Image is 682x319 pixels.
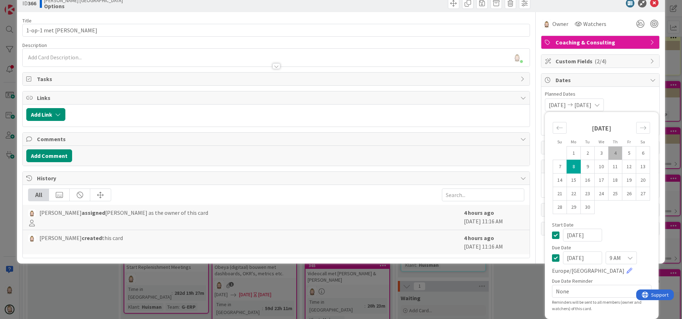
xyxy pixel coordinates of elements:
span: [PERSON_NAME] this card [39,234,123,242]
b: created [82,234,102,241]
span: None [556,286,635,296]
strong: [DATE] [592,124,611,132]
td: Choose Friday, 26/Sep/2025 12:00 PM as your check-in date. It’s available. [622,187,636,201]
td: Choose Wednesday, 17/Sep/2025 12:00 PM as your check-in date. It’s available. [595,174,608,187]
td: Choose Tuesday, 23/Sep/2025 12:00 PM as your check-in date. It’s available. [581,187,595,201]
td: Choose Sunday, 07/Sep/2025 12:00 PM as your check-in date. It’s available. [553,160,567,174]
div: Reminders will be sent to all members (owner and watchers) of this card. [552,299,651,312]
b: 4 hours ago [464,234,494,241]
small: Th [613,139,618,144]
td: Choose Tuesday, 09/Sep/2025 12:00 PM as your check-in date. It’s available. [581,160,595,174]
td: Choose Wednesday, 10/Sep/2025 12:00 PM as your check-in date. It’s available. [595,160,608,174]
span: Owner [552,20,568,28]
span: Planned Dates [545,90,656,98]
span: [DATE] [549,101,566,109]
div: Calendar [545,116,658,222]
small: Mo [571,139,576,144]
td: Choose Monday, 29/Sep/2025 12:00 PM as your check-in date. It’s available. [567,201,581,214]
small: Fr [627,139,631,144]
td: Choose Monday, 22/Sep/2025 12:00 PM as your check-in date. It’s available. [567,187,581,201]
td: Choose Sunday, 28/Sep/2025 12:00 PM as your check-in date. It’s available. [553,201,567,214]
div: All [28,189,49,201]
td: Choose Sunday, 21/Sep/2025 12:00 PM as your check-in date. It’s available. [553,187,567,201]
span: Europe/[GEOGRAPHIC_DATA] [552,266,624,275]
b: assigned [82,209,105,216]
div: Move backward to switch to the previous month. [553,122,567,134]
img: Rv [542,20,551,28]
span: ( 2/4 ) [595,58,606,65]
span: Tasks [37,75,517,83]
span: [DATE] [574,101,591,109]
td: Choose Friday, 19/Sep/2025 12:00 PM as your check-in date. It’s available. [622,174,636,187]
td: Choose Saturday, 27/Sep/2025 12:00 PM as your check-in date. It’s available. [636,187,650,201]
div: Move forward to switch to the next month. [636,122,650,134]
td: Choose Thursday, 04/Sep/2025 12:00 PM as your check-in date. It’s available. [608,147,622,160]
button: Add Link [26,108,65,121]
small: Tu [585,139,590,144]
span: Comments [37,135,517,143]
span: Custom Fields [556,57,646,65]
img: Rv [28,234,36,242]
small: Su [557,139,562,144]
td: Choose Tuesday, 30/Sep/2025 12:00 PM as your check-in date. It’s available. [581,201,595,214]
span: Links [37,94,517,102]
span: Description [22,42,47,48]
td: Choose Thursday, 11/Sep/2025 12:00 PM as your check-in date. It’s available. [608,160,622,174]
span: Due Date [552,245,571,250]
td: Choose Friday, 05/Sep/2025 12:00 PM as your check-in date. It’s available. [622,147,636,160]
input: DD/MM/YYYY [563,229,602,241]
b: 4 hours ago [464,209,494,216]
span: Watchers [583,20,606,28]
td: Choose Tuesday, 02/Sep/2025 12:00 PM as your check-in date. It’s available. [581,147,595,160]
input: type card name here... [22,24,530,37]
span: Dates [556,76,646,84]
div: [DATE] 11:16 AM [464,234,524,251]
td: Choose Monday, 15/Sep/2025 12:00 PM as your check-in date. It’s available. [567,174,581,187]
td: Choose Monday, 01/Sep/2025 12:00 PM as your check-in date. It’s available. [567,147,581,160]
td: Choose Sunday, 14/Sep/2025 12:00 PM as your check-in date. It’s available. [553,174,567,187]
td: Choose Saturday, 06/Sep/2025 12:00 PM as your check-in date. It’s available. [636,147,650,160]
span: [PERSON_NAME] [PERSON_NAME] as the owner of this card [39,208,208,217]
td: Choose Friday, 12/Sep/2025 12:00 PM as your check-in date. It’s available. [622,160,636,174]
input: DD/MM/YYYY [563,251,602,264]
span: History [37,174,517,182]
input: Search... [442,188,524,201]
span: Due Date Reminder [552,278,593,283]
span: 9 AM [610,253,621,263]
td: Choose Thursday, 25/Sep/2025 12:00 PM as your check-in date. It’s available. [608,187,622,201]
td: Choose Wednesday, 03/Sep/2025 12:00 PM as your check-in date. It’s available. [595,147,608,160]
img: Rv [28,209,36,217]
span: Support [15,1,32,10]
td: Selected as start date. Monday, 08/Sep/2025 12:00 PM [567,160,581,174]
img: LaT3y7r22MuEzJAq8SoXmSHa1xSW2awU.png [512,52,522,62]
td: Choose Tuesday, 16/Sep/2025 12:00 PM as your check-in date. It’s available. [581,174,595,187]
b: Options [44,3,123,9]
small: Sa [640,139,645,144]
label: Title [22,17,32,24]
span: Coaching & Consulting [556,38,646,47]
span: Start Date [552,222,574,227]
div: [DATE] 11:16 AM [464,208,524,226]
small: We [599,139,604,144]
td: Choose Wednesday, 24/Sep/2025 12:00 PM as your check-in date. It’s available. [595,187,608,201]
td: Choose Saturday, 20/Sep/2025 12:00 PM as your check-in date. It’s available. [636,174,650,187]
button: Add Comment [26,149,72,162]
td: Choose Thursday, 18/Sep/2025 12:00 PM as your check-in date. It’s available. [608,174,622,187]
td: Choose Saturday, 13/Sep/2025 12:00 PM as your check-in date. It’s available. [636,160,650,174]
